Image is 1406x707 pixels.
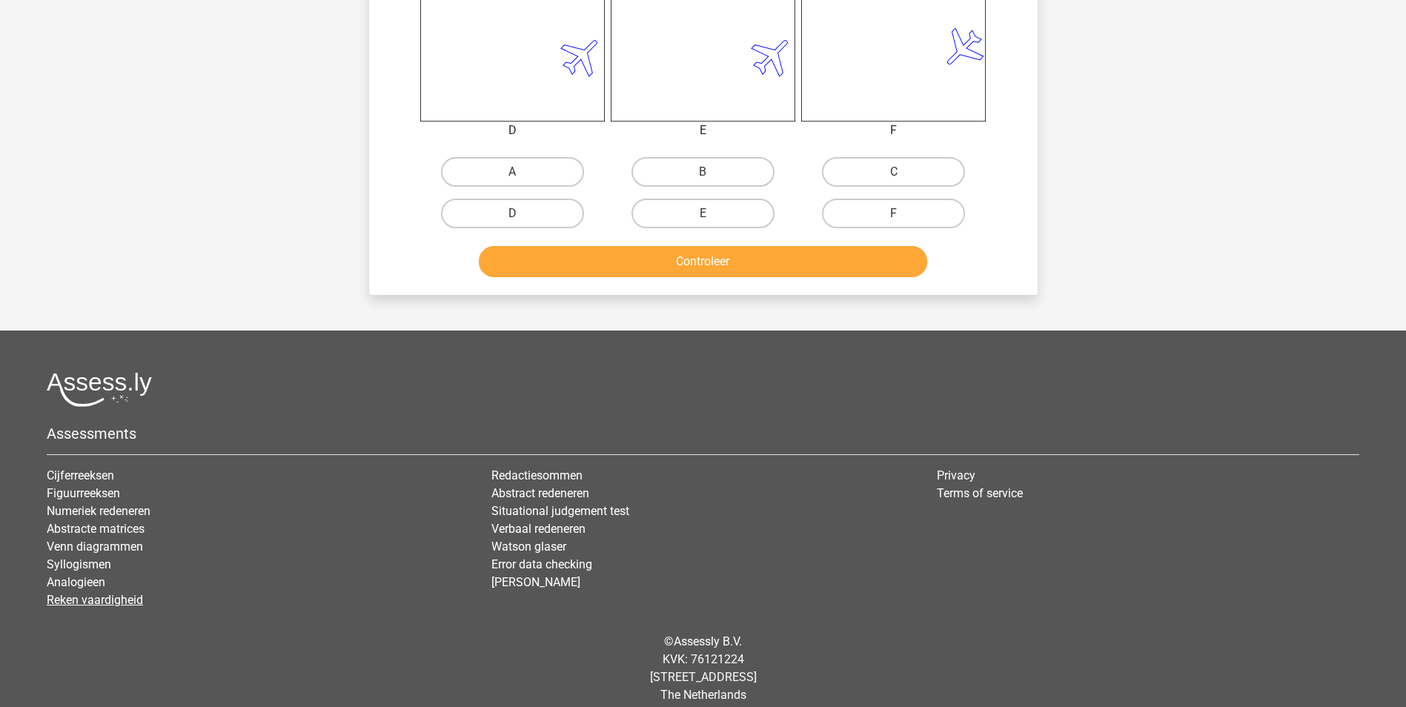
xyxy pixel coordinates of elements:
[631,157,775,187] label: B
[822,157,965,187] label: C
[491,540,566,554] a: Watson glaser
[631,199,775,228] label: E
[479,246,927,277] button: Controleer
[822,199,965,228] label: F
[491,522,586,536] a: Verbaal redeneren
[600,122,806,139] div: E
[47,372,152,407] img: Assessly logo
[491,486,589,500] a: Abstract redeneren
[674,634,742,648] a: Assessly B.V.
[491,557,592,571] a: Error data checking
[491,575,580,589] a: [PERSON_NAME]
[47,468,114,482] a: Cijferreeksen
[790,122,997,139] div: F
[491,468,583,482] a: Redactiesommen
[937,468,975,482] a: Privacy
[47,504,150,518] a: Numeriek redeneren
[491,504,629,518] a: Situational judgement test
[937,486,1023,500] a: Terms of service
[441,199,584,228] label: D
[47,593,143,607] a: Reken vaardigheid
[47,522,145,536] a: Abstracte matrices
[47,425,1359,442] h5: Assessments
[47,486,120,500] a: Figuurreeksen
[47,575,105,589] a: Analogieen
[409,122,616,139] div: D
[441,157,584,187] label: A
[47,540,143,554] a: Venn diagrammen
[47,557,111,571] a: Syllogismen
